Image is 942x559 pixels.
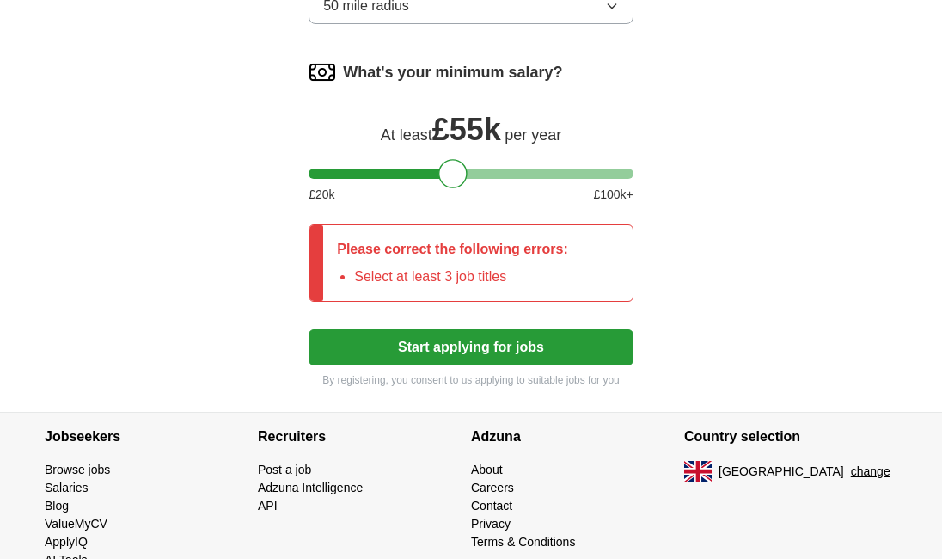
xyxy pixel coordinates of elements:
a: Browse jobs [45,463,110,476]
a: Contact [471,499,512,513]
a: API [258,499,278,513]
span: At least [381,126,432,144]
span: £ 55k [432,112,501,147]
li: Select at least 3 job titles [354,267,568,287]
a: Post a job [258,463,311,476]
h4: Country selection [684,413,897,461]
a: Adzuna Intelligence [258,481,363,494]
span: £ 100 k+ [593,186,633,204]
a: Blog [45,499,69,513]
p: Please correct the following errors: [337,239,568,260]
button: change [851,463,890,481]
p: By registering, you consent to us applying to suitable jobs for you [309,372,633,388]
a: About [471,463,503,476]
a: Careers [471,481,514,494]
a: ValueMyCV [45,517,107,531]
span: [GEOGRAPHIC_DATA] [719,463,844,481]
span: £ 20 k [309,186,334,204]
img: UK flag [684,461,712,482]
a: ApplyIQ [45,535,88,549]
span: per year [505,126,561,144]
a: Terms & Conditions [471,535,575,549]
a: Salaries [45,481,89,494]
button: Start applying for jobs [309,329,633,365]
label: What's your minimum salary? [343,61,562,84]
a: Privacy [471,517,511,531]
img: salary.png [309,58,336,86]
